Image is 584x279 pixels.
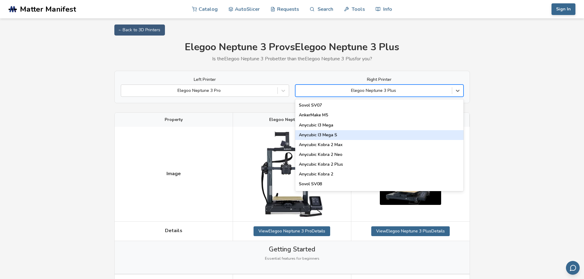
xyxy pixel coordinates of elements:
div: Anycubic I3 Mega S [295,130,464,140]
button: Send feedback via email [566,261,580,275]
div: AnkerMake M5 [295,110,464,120]
span: Getting Started [269,246,315,253]
p: Is the Elegoo Neptune 3 Pro better than the Elegoo Neptune 3 Plus for you? [114,56,470,62]
a: ← Back to 3D Printers [114,25,165,36]
div: Creality Hi [295,189,464,199]
img: Elegoo Neptune 3 Pro [261,131,323,217]
label: Left Printer [121,77,289,82]
span: Essential features for beginners [265,257,319,261]
label: Right Printer [295,77,464,82]
span: Matter Manifest [20,5,76,13]
span: Property [165,117,183,122]
input: Elegoo Neptune 3 Pro [124,88,125,93]
div: Sovol SV08 [295,179,464,189]
div: Anycubic Kobra 2 [295,169,464,179]
span: Details [165,228,182,233]
a: ViewElegoo Neptune 3 PlusDetails [371,226,450,236]
span: Image [166,171,181,176]
h1: Elegoo Neptune 3 Pro vs Elegoo Neptune 3 Plus [114,42,470,53]
div: Anycubic Kobra 2 Neo [295,150,464,160]
div: Anycubic Kobra 2 Plus [295,160,464,169]
div: Anycubic Kobra 2 Max [295,140,464,150]
button: Sign In [552,3,575,15]
div: Anycubic I3 Mega [295,120,464,130]
span: Elegoo Neptune 3 Pro [269,117,315,122]
a: ViewElegoo Neptune 3 ProDetails [254,226,330,236]
div: Sovol SV07 [295,100,464,110]
input: Elegoo Neptune 3 PlusSovol SV07AnkerMake M5Anycubic I3 MegaAnycubic I3 Mega SAnycubic Kobra 2 Max... [299,88,300,93]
